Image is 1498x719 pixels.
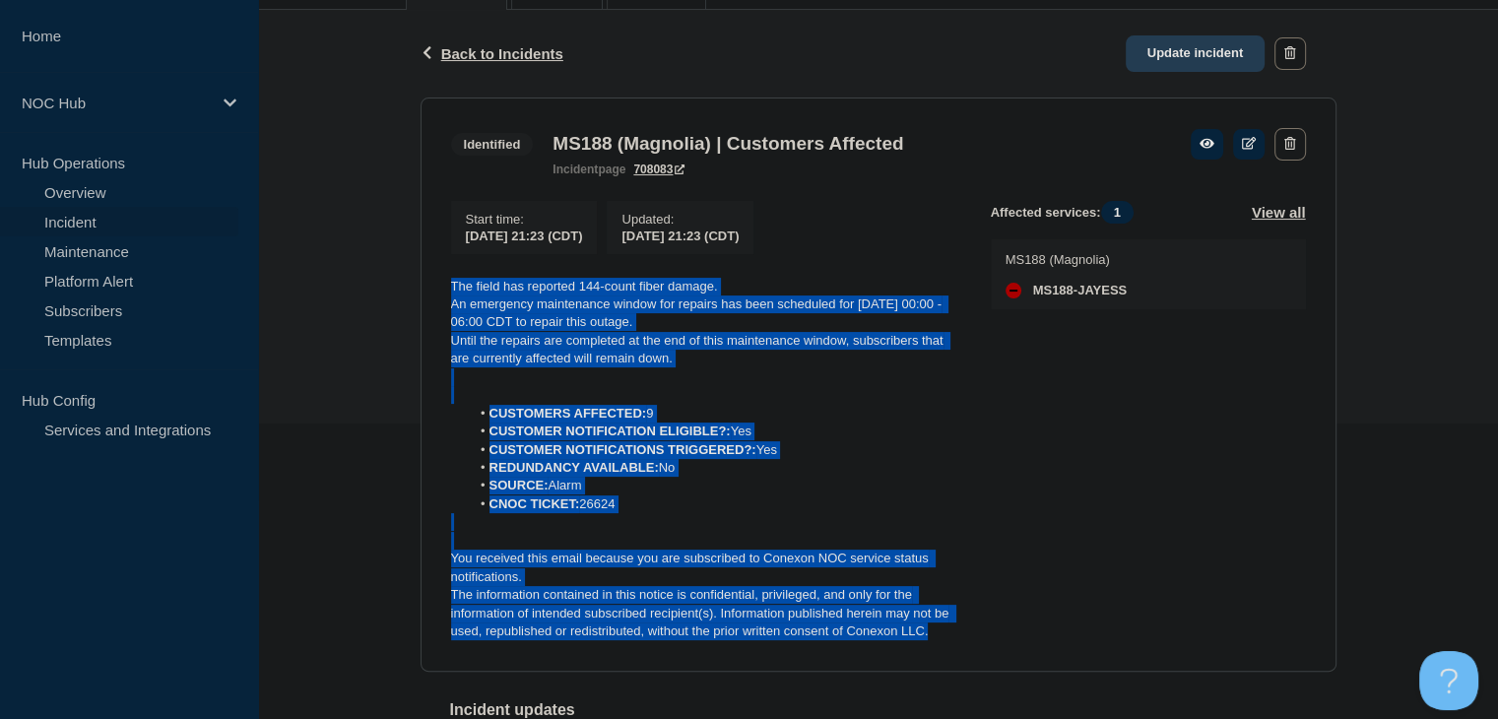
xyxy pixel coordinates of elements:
p: An emergency maintenance window for repairs has been scheduled for [DATE] 00:00 - 06:00 CDT to re... [451,295,959,332]
p: Start time : [466,212,583,227]
strong: REDUNDANCY AVAILABLE: [489,460,659,475]
p: page [553,163,625,176]
button: Back to Incidents [421,45,563,62]
li: No [470,459,959,477]
li: Yes [470,423,959,440]
li: 9 [470,405,959,423]
div: [DATE] 21:23 (CDT) [621,227,739,243]
strong: CUSTOMERS AFFECTED: [489,406,647,421]
strong: SOURCE: [489,478,549,492]
span: [DATE] 21:23 (CDT) [466,229,583,243]
span: MS188-JAYESS [1033,283,1128,298]
span: Affected services: [991,201,1143,224]
p: You received this email because you are subscribed to Conexon NOC service status notifications. [451,550,959,586]
li: Alarm [470,477,959,494]
li: 26624 [470,495,959,513]
span: incident [553,163,598,176]
a: Update incident [1126,35,1266,72]
div: down [1006,283,1021,298]
li: Yes [470,441,959,459]
span: Back to Incidents [441,45,563,62]
p: Until the repairs are completed at the end of this maintenance window, subscribers that are curre... [451,332,959,368]
p: The information contained in this notice is confidential, privileged, and only for the informatio... [451,586,959,640]
span: 1 [1101,201,1134,224]
span: Identified [451,133,534,156]
button: View all [1252,201,1306,224]
h3: MS188 (Magnolia) | Customers Affected [553,133,903,155]
strong: CUSTOMER NOTIFICATIONS TRIGGERED?: [489,442,756,457]
p: The field has reported 144-count fiber damage. [451,278,959,295]
h2: Incident updates [450,701,1336,719]
a: 708083 [633,163,684,176]
strong: CNOC TICKET: [489,496,580,511]
strong: CUSTOMER NOTIFICATION ELIGIBLE?: [489,424,731,438]
iframe: Help Scout Beacon - Open [1419,651,1478,710]
p: Updated : [621,212,739,227]
p: MS188 (Magnolia) [1006,252,1128,267]
p: NOC Hub [22,95,211,111]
